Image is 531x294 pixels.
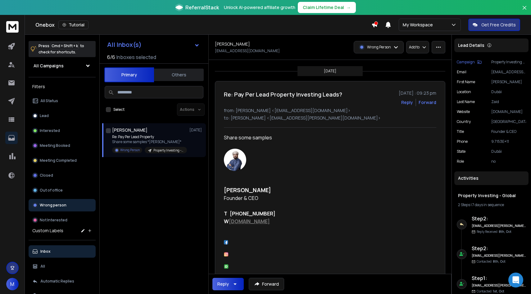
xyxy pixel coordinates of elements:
[499,229,511,234] span: 8th, Oct
[104,67,154,82] button: Primary
[457,60,475,65] p: Campaign
[481,22,516,28] p: Get Free Credits
[520,4,529,19] button: Close banner
[154,68,204,82] button: Others
[29,169,96,182] button: Closed
[491,129,526,134] p: Founder & CEO
[493,289,504,293] span: 1st, Oct
[215,41,250,47] h1: [PERSON_NAME]
[224,240,228,245] img: AIorK4wgasYJopUyNsCHzMhxo4HKZq3wsQo85RUipoTEl9X4I6nM8mmLdVeOHFZDs69_hTTKY81isxYqLVGw
[457,119,471,124] p: Country
[40,158,77,163] p: Meeting Completed
[29,110,96,122] button: Lead
[212,278,244,290] button: Reply
[112,139,187,144] p: Share some samples *[PERSON_NAME]*
[29,214,96,226] button: Not Interested
[29,154,96,167] button: Meeting Completed
[472,253,526,258] h6: [EMAIL_ADDRESS][PERSON_NAME][DOMAIN_NAME]
[29,260,96,273] button: All
[457,129,464,134] p: title
[40,188,63,193] p: Out of office
[29,124,96,137] button: Interested
[491,159,526,164] p: no
[491,89,526,94] p: Dubái
[454,171,529,185] div: Activities
[477,229,511,234] p: Reply Received
[347,4,351,11] span: →
[419,99,436,106] div: Forward
[399,90,436,96] p: [DATE] : 09:23 pm
[224,186,271,194] font: [PERSON_NAME]
[403,22,435,28] p: My Workspace
[51,42,79,49] span: Cmd + Shift + k
[493,259,506,264] span: 8th, Oct
[6,278,19,290] button: M
[40,113,49,118] p: Lead
[32,228,63,234] h3: Custom Labels
[224,4,295,11] p: Unlock AI-powered affiliate growth
[29,245,96,258] button: Inbox
[40,203,66,208] p: Wrong person
[35,20,371,29] div: Onebox
[230,210,275,217] b: [PHONE_NUMBER]
[29,139,96,152] button: Meeting Booked
[457,99,475,104] p: Last Name
[298,2,356,13] button: Claim Lifetime Deal→
[224,194,405,225] div: Founder & CEO
[472,283,526,288] h6: [EMAIL_ADDRESS][PERSON_NAME][DOMAIN_NAME]
[224,252,229,257] img: AIorK4ziaV5FHSfbWBYqUhMe7eOcLE-vGy8KzFV1dG6L-9UfsVfNeiNTtxiDmiUTXAjK814UGtQ61mWzQMWU
[457,60,482,65] button: Campaign
[40,264,45,269] p: All
[491,70,526,75] p: [EMAIL_ADDRESS][DOMAIN_NAME]
[29,184,96,197] button: Out of office
[491,109,526,114] p: [DOMAIN_NAME]
[112,134,187,139] p: Re: Pay Per Lead Property
[508,273,523,287] div: Open Intercom Messenger
[472,215,526,222] h6: Step 2 :
[40,249,51,254] p: Inbox
[458,42,484,48] p: Lead Details
[120,148,140,152] p: Wrong Person
[102,38,205,51] button: All Inbox(s)
[40,279,74,284] p: Automatic Replies
[112,127,147,133] h1: [PERSON_NAME]
[29,199,96,211] button: Wrong person
[458,192,525,199] h1: Property Investing - Global
[491,99,526,104] p: Zaid
[457,89,471,94] p: location
[40,218,67,223] p: Not Interested
[58,20,88,29] button: Tutorial
[34,63,64,69] h1: All Campaigns
[491,139,526,144] p: 9.7153E+11
[29,60,96,72] button: All Campaigns
[409,45,420,50] p: Add to
[29,82,96,91] h3: Filters
[215,48,280,53] p: [EMAIL_ADDRESS][DOMAIN_NAME]
[457,109,470,114] p: website
[224,218,229,225] font: W
[107,53,115,61] span: 6 / 6
[491,119,526,124] p: [GEOGRAPHIC_DATA]
[477,259,506,264] p: Contacted
[224,264,229,269] img: AIorK4xeQeoCmaUk3phjyIlJv1KvFZNxY7vLlxyKdS5ptLXA_i5deXDpwMLDVFIP5_BYQghOW0KQGvu8qM4G
[40,143,70,148] p: Meeting Booked
[477,289,504,294] p: Contacted
[367,45,391,50] p: Wrong Person
[29,95,96,107] button: All Status
[40,173,53,178] p: Closed
[40,128,60,133] p: Interested
[491,149,526,154] p: Dubái
[40,98,58,103] p: All Status
[224,90,342,99] h1: Re: Pay Per Lead Property Investing Leads?
[472,202,504,207] span: 7 days in sequence
[457,149,465,154] p: State
[458,202,525,207] div: |
[472,224,526,228] h6: [EMAIL_ADDRESS][PERSON_NAME][DOMAIN_NAME]
[457,70,466,75] p: Email
[249,278,284,290] button: Forward
[224,115,436,121] p: to: [PERSON_NAME] <[EMAIL_ADDRESS][PERSON_NAME][DOMAIN_NAME]>
[472,274,526,282] h6: Step 1 :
